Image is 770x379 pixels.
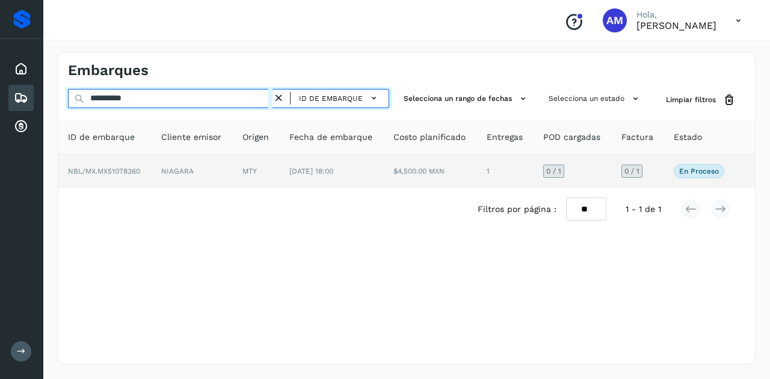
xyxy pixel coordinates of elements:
[487,131,523,144] span: Entregas
[674,131,702,144] span: Estado
[393,131,466,144] span: Costo planificado
[679,167,719,175] p: En proceso
[478,203,556,216] span: Filtros por página :
[161,131,221,144] span: Cliente emisor
[546,168,561,175] span: 0 / 1
[8,114,34,140] div: Cuentas por cobrar
[477,154,534,188] td: 1
[233,154,280,188] td: MTY
[68,131,135,144] span: ID de embarque
[656,89,745,111] button: Limpiar filtros
[543,131,600,144] span: POD cargadas
[289,131,372,144] span: Fecha de embarque
[152,154,233,188] td: NIAGARA
[636,10,716,20] p: Hola,
[544,89,647,109] button: Selecciona un estado
[295,89,384,107] button: ID de embarque
[624,168,639,175] span: 0 / 1
[666,94,716,105] span: Limpiar filtros
[289,167,333,175] span: [DATE] 18:00
[621,131,653,144] span: Factura
[299,93,363,104] span: ID de embarque
[242,131,269,144] span: Origen
[8,85,34,111] div: Embarques
[68,167,140,175] span: NBL/MX.MX51078360
[626,203,661,216] span: 1 - 1 de 1
[399,89,534,109] button: Selecciona un rango de fechas
[384,154,477,188] td: $4,500.00 MXN
[636,20,716,31] p: Angele Monserrat Manriquez Bisuett
[8,56,34,82] div: Inicio
[68,62,149,79] h4: Embarques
